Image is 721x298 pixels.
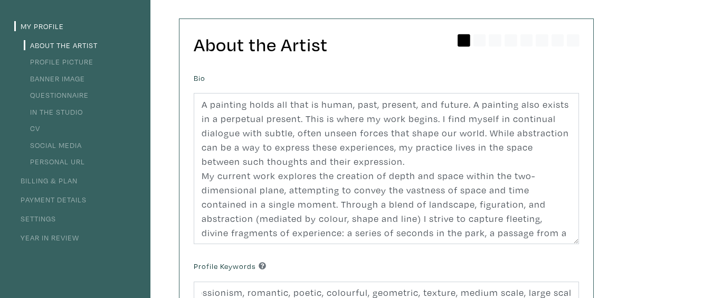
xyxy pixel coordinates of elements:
a: Profile Picture [24,57,93,67]
a: My Profile [14,21,64,31]
a: Billing & Plan [14,175,78,185]
a: CV [24,123,40,133]
a: In the Studio [24,107,83,117]
a: Personal URL [24,156,85,166]
a: About the Artist [24,40,98,50]
a: Banner Image [24,73,85,83]
a: Settings [14,213,56,224]
h2: About the Artist [194,33,579,56]
a: Year in Review [14,232,79,243]
a: Social Media [24,140,82,150]
label: Bio [194,72,205,84]
label: Profile Keywords [194,260,266,272]
a: Payment Details [14,194,87,204]
textarea: Born in [DEMOGRAPHIC_DATA], [PERSON_NAME] spent the first six years of her career as a self-taugh... [194,93,579,244]
a: Questionnaire [24,90,89,100]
